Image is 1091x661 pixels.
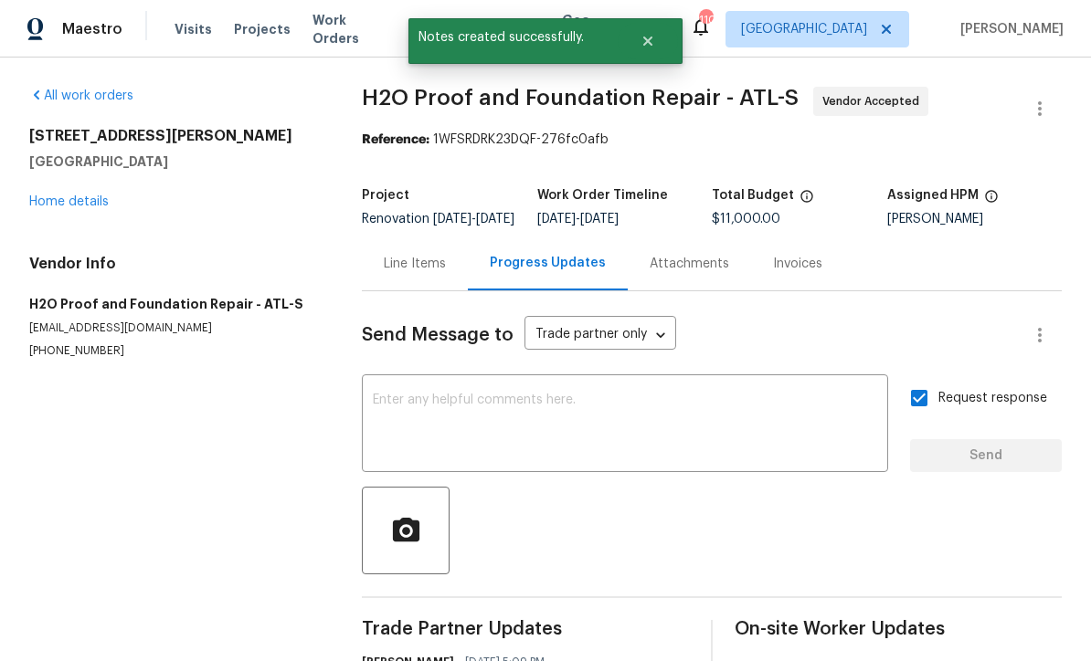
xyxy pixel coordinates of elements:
[29,195,109,208] a: Home details
[735,620,1062,638] span: On-site Worker Updates
[362,87,799,109] span: H2O Proof and Foundation Repair - ATL-S
[800,189,814,213] span: The total cost of line items that have been proposed by Opendoor. This sum includes line items th...
[580,213,619,226] span: [DATE]
[433,213,471,226] span: [DATE]
[312,11,387,47] span: Work Orders
[618,23,678,59] button: Close
[29,255,318,273] h4: Vendor Info
[362,326,514,344] span: Send Message to
[822,92,927,110] span: Vendor Accepted
[362,133,429,146] b: Reference:
[712,213,780,226] span: $11,000.00
[362,213,514,226] span: Renovation
[741,20,867,38] span: [GEOGRAPHIC_DATA]
[984,189,999,213] span: The hpm assigned to this work order.
[476,213,514,226] span: [DATE]
[699,11,712,29] div: 110
[773,255,822,273] div: Invoices
[362,620,689,638] span: Trade Partner Updates
[62,20,122,38] span: Maestro
[537,213,619,226] span: -
[29,320,318,336] p: [EMAIL_ADDRESS][DOMAIN_NAME]
[384,255,446,273] div: Line Items
[29,343,318,359] p: [PHONE_NUMBER]
[537,213,576,226] span: [DATE]
[953,20,1064,38] span: [PERSON_NAME]
[562,11,668,47] span: Geo Assignments
[887,213,1063,226] div: [PERSON_NAME]
[29,295,318,313] h5: H2O Proof and Foundation Repair - ATL-S
[234,20,291,38] span: Projects
[524,320,676,351] div: Trade partner only
[712,189,794,202] h5: Total Budget
[408,18,618,57] span: Notes created successfully.
[362,131,1062,149] div: 1WFSRDRK23DQF-276fc0afb
[433,213,514,226] span: -
[650,255,729,273] div: Attachments
[29,127,318,145] h2: [STREET_ADDRESS][PERSON_NAME]
[537,189,668,202] h5: Work Order Timeline
[29,152,318,171] h5: [GEOGRAPHIC_DATA]
[29,89,133,102] a: All work orders
[362,189,409,202] h5: Project
[490,254,606,272] div: Progress Updates
[938,389,1047,408] span: Request response
[887,189,979,202] h5: Assigned HPM
[175,20,212,38] span: Visits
